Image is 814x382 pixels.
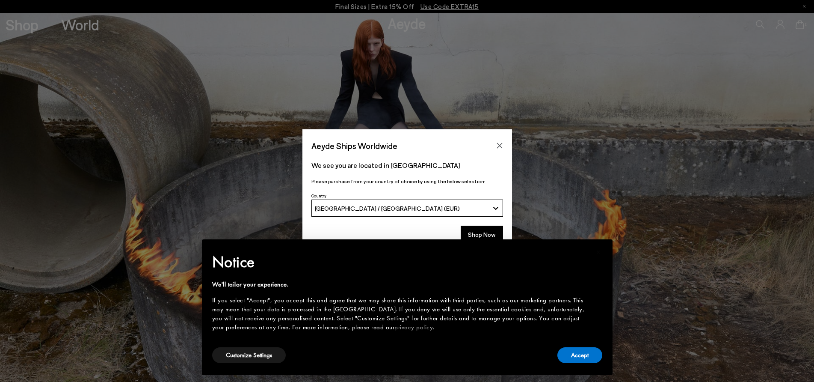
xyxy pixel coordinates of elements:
button: Close [493,139,506,152]
h2: Notice [212,251,589,273]
span: [GEOGRAPHIC_DATA] / [GEOGRAPHIC_DATA] (EUR) [315,205,460,212]
button: Shop Now [461,226,503,244]
span: × [596,245,601,259]
span: Country [311,193,326,198]
p: Please purchase from your country of choice by using the below selection: [311,177,503,185]
p: We see you are located in [GEOGRAPHIC_DATA] [311,160,503,170]
button: Customize Settings [212,347,286,363]
a: privacy policy [394,323,433,331]
div: We'll tailor your experience. [212,280,589,289]
span: Aeyde Ships Worldwide [311,138,397,153]
div: If you select "Accept", you accept this and agree that we may share this information with third p... [212,296,589,332]
button: Close this notice [589,242,609,263]
button: Accept [557,347,602,363]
